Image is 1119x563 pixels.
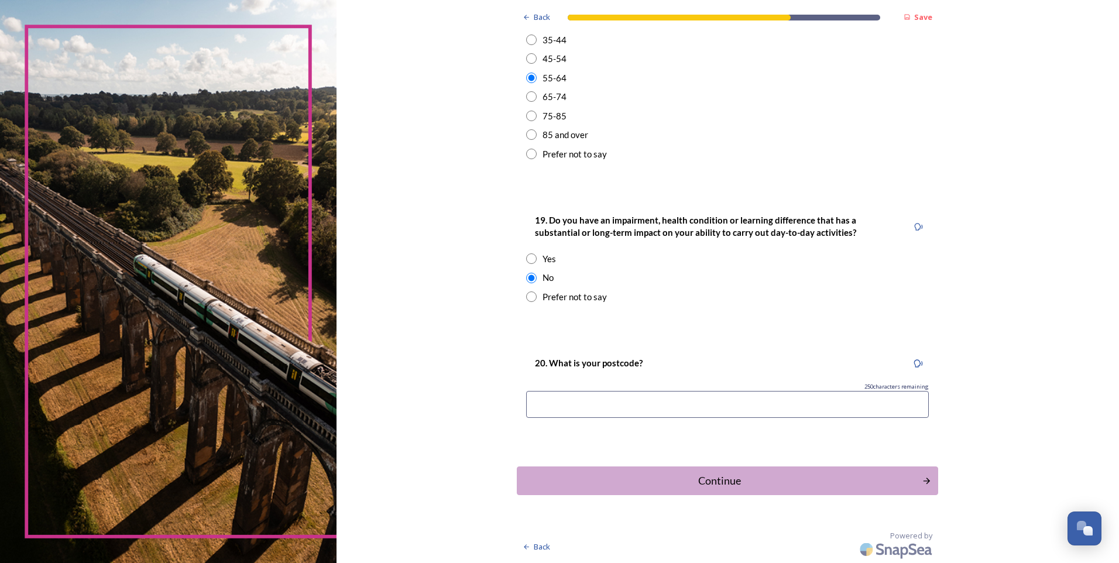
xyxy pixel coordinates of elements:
[543,147,607,161] div: Prefer not to say
[523,473,916,489] div: Continue
[1067,511,1101,545] button: Open Chat
[856,535,938,563] img: SnapSea Logo
[535,215,858,238] strong: 19. Do you have an impairment, health condition or learning difference that has a substantial or ...
[543,290,607,304] div: Prefer not to say
[517,466,938,495] button: Continue
[534,541,550,552] span: Back
[543,128,588,142] div: 85 and over
[543,52,567,66] div: 45-54
[534,12,550,23] span: Back
[543,252,556,266] div: Yes
[543,271,554,284] div: No
[914,12,932,22] strong: Save
[543,71,567,85] div: 55-64
[543,109,567,123] div: 75-85
[543,33,567,47] div: 35-44
[535,358,643,368] strong: 20. What is your postcode?
[543,90,567,104] div: 65-74
[890,530,932,541] span: Powered by
[864,383,929,391] span: 250 characters remaining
